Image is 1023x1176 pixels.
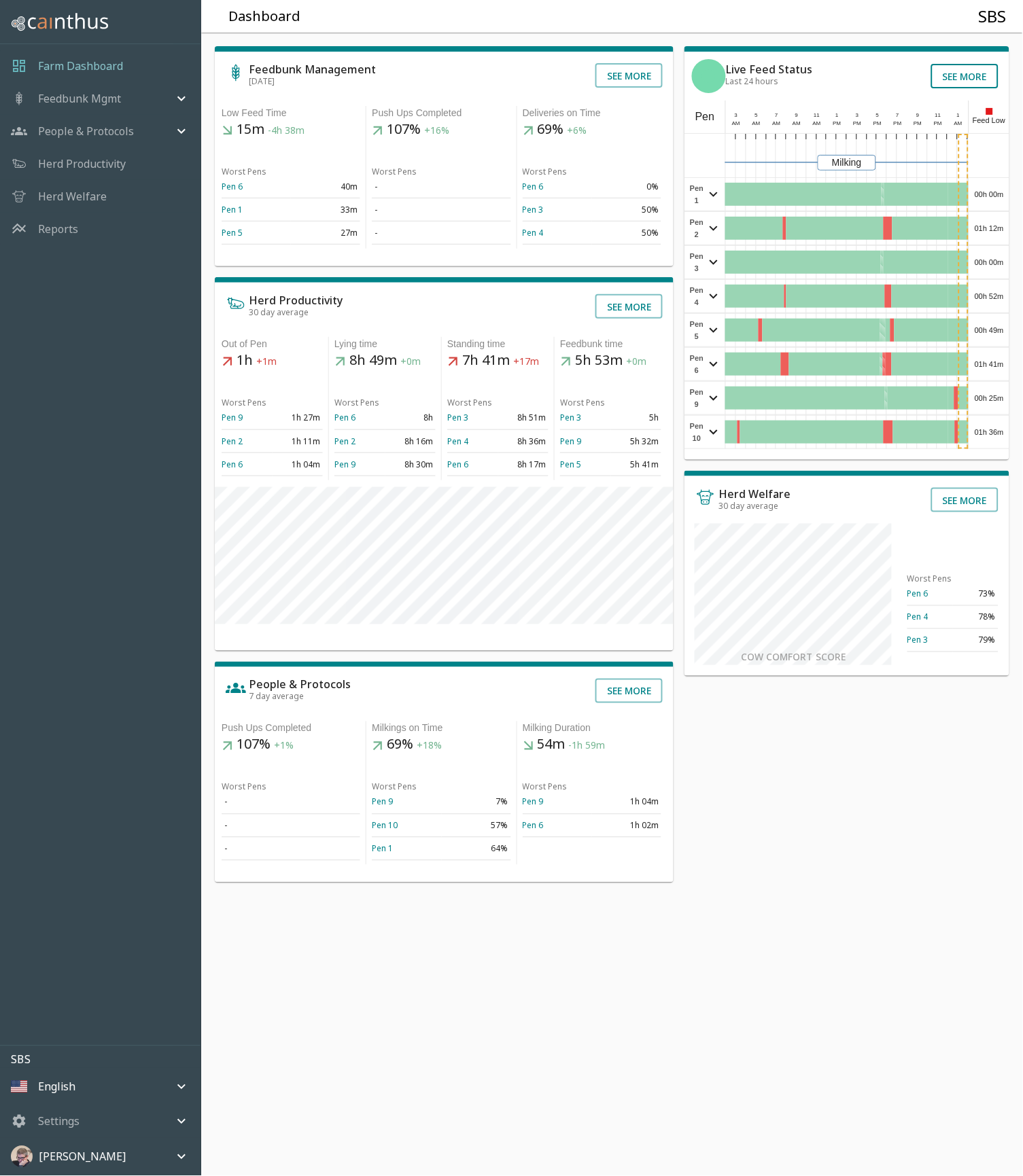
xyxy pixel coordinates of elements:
[931,488,999,512] button: See more
[913,111,923,120] div: 9
[852,111,863,120] div: 3
[442,837,511,860] td: 64%
[228,7,300,26] h5: Dashboard
[498,406,549,429] td: 8h 51m
[568,124,587,137] span: +6%
[873,111,883,120] div: 5
[969,382,1009,414] div: 00h 25m
[688,352,706,376] span: Pen 6
[688,216,706,240] span: Pen 2
[569,740,606,753] span: -1h 59m
[688,420,706,444] span: Pen 10
[523,120,661,139] h5: 69%
[560,435,581,447] a: Pen 9
[222,120,360,139] h5: 15m
[38,90,121,107] p: Feedbunk Mgmt
[447,351,549,370] h5: 7h 41m
[222,736,360,755] h5: 107%
[334,435,356,447] a: Pen 2
[372,781,417,793] span: Worst Pens
[592,198,661,221] td: 50%
[731,111,742,120] div: 3
[560,397,605,408] span: Worst Pens
[249,679,351,690] h6: People & Protocols
[595,294,663,319] button: See more
[222,106,360,120] div: Low Feed Time
[222,204,243,215] a: Pen 1
[954,111,964,120] div: 1
[892,111,903,120] div: 7
[626,355,646,368] span: +0m
[372,843,393,855] a: Pen 1
[969,246,1009,279] div: 00h 00m
[38,221,78,237] a: Reports
[372,198,510,221] td: -
[611,406,662,429] td: 5h
[813,120,821,126] span: AM
[931,64,999,88] button: See more
[38,58,123,74] p: Farm Dashboard
[818,155,876,171] div: Milking
[442,791,511,814] td: 7%
[752,120,761,126] span: AM
[894,120,902,126] span: PM
[291,175,360,198] td: 40m
[447,397,492,408] span: Worst Pens
[274,740,294,753] span: +1%
[688,386,706,410] span: Pen 9
[385,406,436,429] td: 8h
[969,280,1009,313] div: 00h 52m
[222,781,266,793] span: Worst Pens
[853,120,861,126] span: PM
[447,412,468,423] a: Pen 3
[442,814,511,837] td: 57%
[953,583,999,606] td: 73%
[498,429,549,452] td: 8h 36m
[222,791,360,814] td: -
[684,101,725,133] div: Pen
[933,111,943,120] div: 11
[513,355,539,368] span: +17m
[334,337,436,351] div: Lying time
[934,120,942,126] span: PM
[222,412,243,423] a: Pen 9
[385,452,436,476] td: 8h 30m
[11,1146,33,1168] img: d873b8dcfe3886d012f82df87605899c
[222,166,266,177] span: Worst Pens
[688,318,706,342] span: Pen 5
[249,306,309,318] span: 30 day average
[38,1113,80,1130] p: Settings
[873,120,882,126] span: PM
[523,721,661,736] div: Milking Duration
[688,284,706,308] span: Pen 4
[39,1149,126,1165] p: [PERSON_NAME]
[523,204,544,215] a: Pen 3
[222,397,266,408] span: Worst Pens
[372,820,398,832] a: Pen 10
[291,221,360,245] td: 27m
[611,452,662,476] td: 5h 41m
[222,459,243,470] a: Pen 6
[523,106,661,120] div: Deliveries on Time
[498,452,549,476] td: 8h 17m
[372,796,393,808] a: Pen 9
[372,166,417,177] span: Worst Pens
[773,120,781,126] span: AM
[523,227,544,238] a: Pen 4
[372,106,510,120] div: Push Ups Completed
[953,629,999,652] td: 79%
[907,573,952,585] span: Worst Pens
[38,123,134,139] p: People & Protocols
[372,721,510,736] div: Milkings on Time
[523,781,568,793] span: Worst Pens
[222,837,360,860] td: -
[222,435,243,447] a: Pen 2
[979,6,1007,26] h4: SBS
[523,820,544,832] a: Pen 6
[38,188,107,204] a: Herd Welfare
[38,156,126,172] a: Herd Productivity
[11,1052,201,1068] p: SBS
[372,221,510,245] td: -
